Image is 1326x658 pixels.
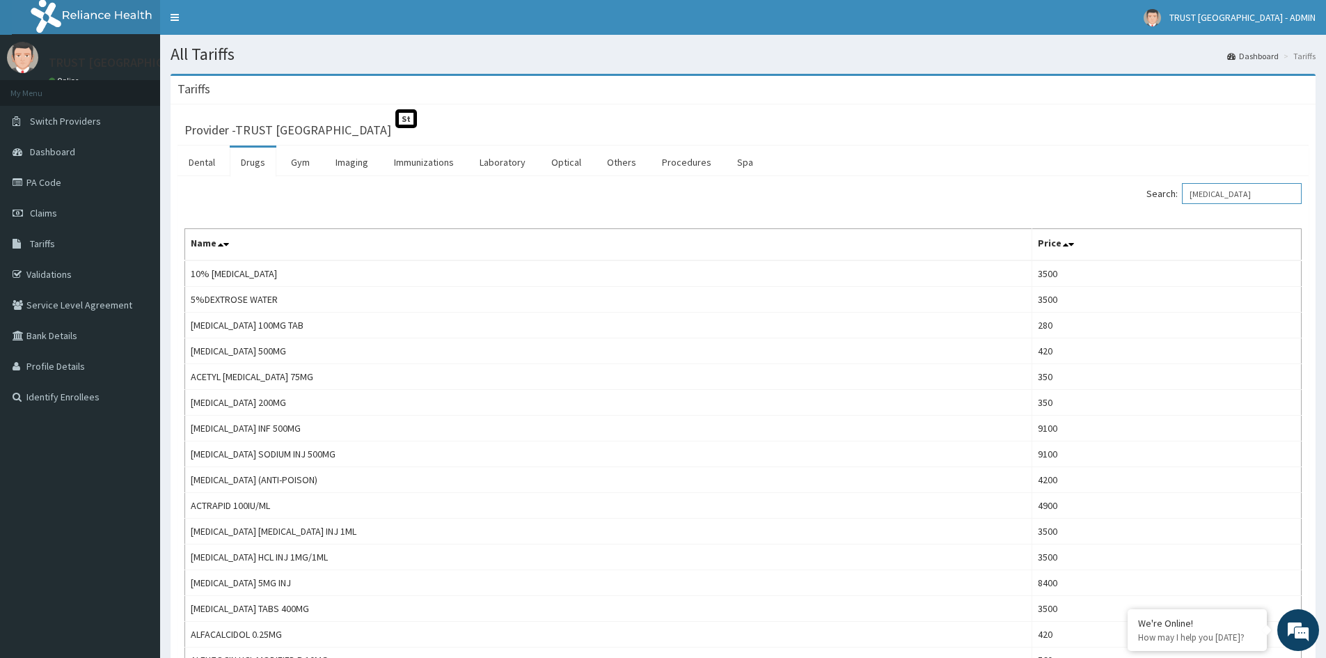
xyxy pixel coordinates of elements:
a: Optical [540,148,592,177]
a: Gym [280,148,321,177]
td: ACETYL [MEDICAL_DATA] 75MG [185,364,1032,390]
th: Name [185,229,1032,261]
td: [MEDICAL_DATA] INF 500MG [185,416,1032,441]
td: 350 [1032,390,1302,416]
p: How may I help you today? [1138,632,1256,643]
td: 4200 [1032,467,1302,493]
td: [MEDICAL_DATA] 200MG [185,390,1032,416]
td: 8400 [1032,570,1302,596]
td: 10% [MEDICAL_DATA] [185,260,1032,287]
td: ACTRAPID 100IU/ML [185,493,1032,519]
td: [MEDICAL_DATA] (ANTI-POISON) [185,467,1032,493]
a: Laboratory [468,148,537,177]
td: [MEDICAL_DATA] 500MG [185,338,1032,364]
td: 3500 [1032,519,1302,545]
td: 3500 [1032,260,1302,287]
h3: Tariffs [177,83,210,95]
td: 280 [1032,313,1302,338]
span: Dashboard [30,146,75,158]
td: [MEDICAL_DATA] [MEDICAL_DATA] INJ 1ML [185,519,1032,545]
h1: All Tariffs [171,45,1316,63]
li: Tariffs [1280,50,1316,62]
td: 420 [1032,338,1302,364]
td: [MEDICAL_DATA] 100MG TAB [185,313,1032,338]
a: Dental [177,148,226,177]
a: Online [49,76,82,86]
a: Spa [726,148,764,177]
a: Immunizations [383,148,465,177]
span: Tariffs [30,237,55,250]
input: Search: [1182,183,1302,204]
td: 9100 [1032,416,1302,441]
a: Imaging [324,148,379,177]
a: Procedures [651,148,723,177]
td: 3500 [1032,545,1302,570]
td: [MEDICAL_DATA] TABS 400MG [185,596,1032,622]
td: 350 [1032,364,1302,390]
h3: Provider - TRUST [GEOGRAPHIC_DATA] [184,124,391,136]
span: Switch Providers [30,115,101,127]
a: Others [596,148,647,177]
img: User Image [7,42,38,73]
td: 5%DEXTROSE WATER [185,287,1032,313]
a: Drugs [230,148,276,177]
span: St [395,109,417,128]
span: TRUST [GEOGRAPHIC_DATA] - ADMIN [1169,11,1316,24]
td: [MEDICAL_DATA] 5MG INJ [185,570,1032,596]
div: We're Online! [1138,617,1256,629]
p: TRUST [GEOGRAPHIC_DATA] - ADMIN [49,56,248,69]
span: Claims [30,207,57,219]
td: 9100 [1032,441,1302,467]
td: 420 [1032,622,1302,648]
label: Search: [1146,183,1302,204]
a: Dashboard [1227,50,1279,62]
th: Price [1032,229,1302,261]
img: User Image [1144,9,1161,26]
td: [MEDICAL_DATA] HCL INJ 1MG/1ML [185,545,1032,570]
td: 3500 [1032,596,1302,622]
td: ALFACALCIDOL 0.25MG [185,622,1032,648]
td: 4900 [1032,493,1302,519]
td: [MEDICAL_DATA] SODIUM INJ 500MG [185,441,1032,467]
td: 3500 [1032,287,1302,313]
